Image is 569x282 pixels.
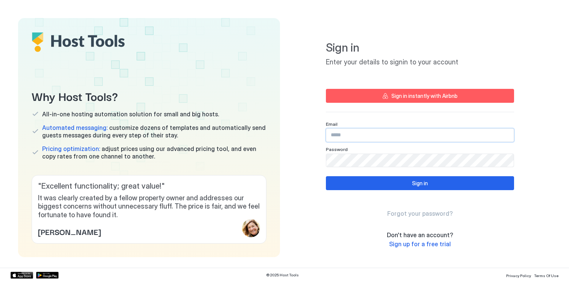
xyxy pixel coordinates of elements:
a: Google Play Store [36,272,59,279]
a: Forgot your password? [387,210,453,218]
input: Input Field [326,129,514,142]
span: Why Host Tools? [32,87,266,104]
a: App Store [11,272,33,279]
span: " Excellent functionality; great value! " [38,181,260,191]
span: customize dozens of templates and automatically send guests messages during every step of their s... [42,124,266,139]
span: Email [326,121,338,127]
a: Privacy Policy [506,271,531,279]
span: It was clearly created by a fellow property owner and addresses our biggest concerns without unne... [38,194,260,220]
span: adjust prices using our advanced pricing tool, and even copy rates from one channel to another. [42,145,266,160]
span: Sign in [326,41,514,55]
span: Don't have an account? [387,231,453,239]
span: All-in-one hosting automation solution for small and big hosts. [42,110,219,118]
button: Sign in [326,176,514,190]
div: Sign in [412,179,428,187]
span: © 2025 Host Tools [266,273,299,277]
a: Terms Of Use [534,271,558,279]
div: Sign in instantly with Airbnb [391,92,458,100]
span: [PERSON_NAME] [38,226,101,237]
span: Pricing optimization: [42,145,100,152]
span: Enter your details to signin to your account [326,58,514,67]
span: Privacy Policy [506,273,531,278]
a: Sign up for a free trial [389,240,451,248]
input: Input Field [326,154,514,167]
button: Sign in instantly with Airbnb [326,89,514,103]
div: profile [242,219,260,237]
span: Automated messaging: [42,124,108,131]
span: Terms Of Use [534,273,558,278]
span: Password [326,146,348,152]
